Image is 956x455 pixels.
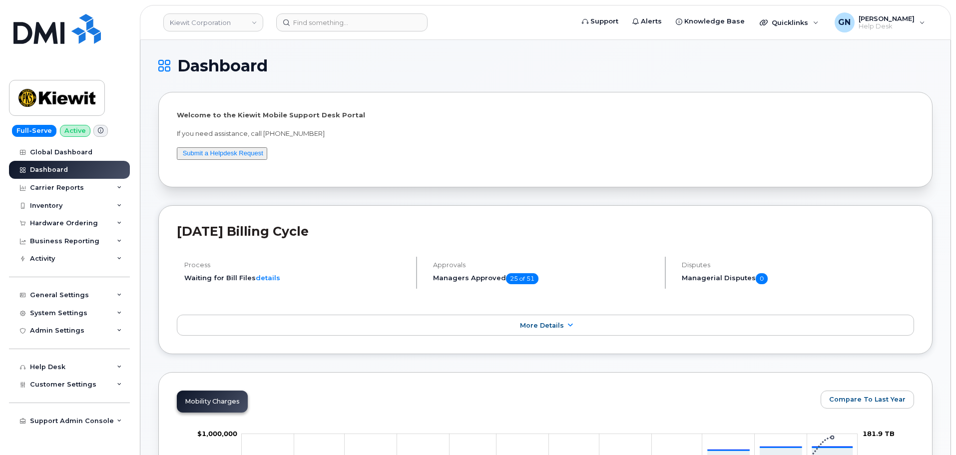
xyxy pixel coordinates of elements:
[197,429,237,437] tspan: $1,000,000
[177,129,914,138] p: If you need assistance, call [PHONE_NUMBER]
[829,395,906,404] span: Compare To Last Year
[756,273,768,284] span: 0
[520,322,564,329] span: More Details
[433,261,656,269] h4: Approvals
[433,273,656,284] h5: Managers Approved
[177,58,268,73] span: Dashboard
[197,429,237,437] g: $0
[913,412,949,448] iframe: Messenger Launcher
[184,273,408,283] li: Waiting for Bill Files
[682,261,914,269] h4: Disputes
[821,391,914,409] button: Compare To Last Year
[177,224,914,239] h2: [DATE] Billing Cycle
[183,149,263,157] a: Submit a Helpdesk Request
[177,147,267,160] button: Submit a Helpdesk Request
[863,429,895,437] tspan: 181.9 TB
[682,273,914,284] h5: Managerial Disputes
[506,273,538,284] span: 25 of 51
[184,261,408,269] h4: Process
[177,110,914,120] p: Welcome to the Kiewit Mobile Support Desk Portal
[256,274,280,282] a: details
